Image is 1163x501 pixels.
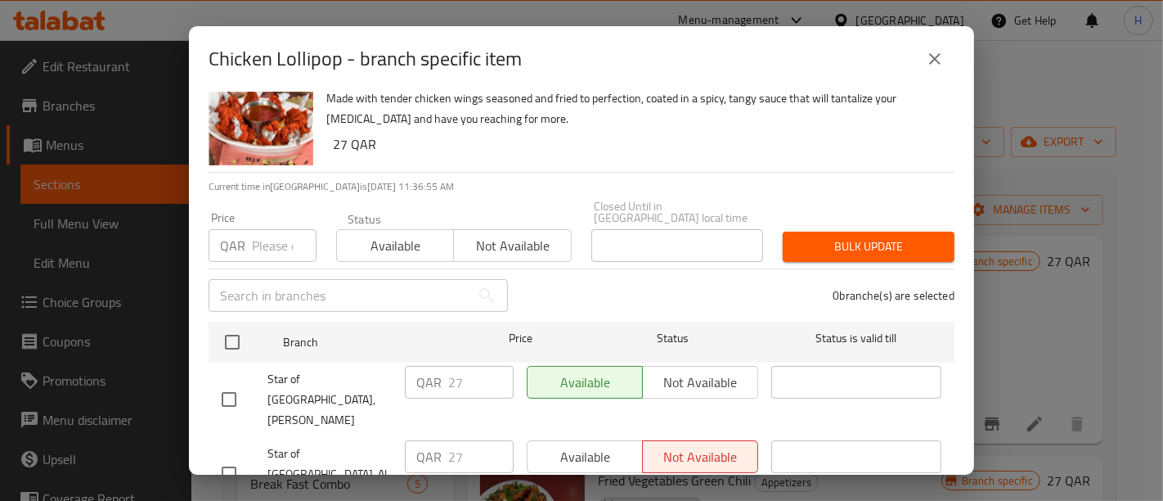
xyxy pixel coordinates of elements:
[209,279,470,312] input: Search in branches
[796,237,941,257] span: Bulk update
[783,232,954,262] button: Bulk update
[466,328,575,349] span: Price
[416,372,442,392] p: QAR
[833,287,954,304] p: 0 branche(s) are selected
[460,234,564,258] span: Not available
[209,179,954,194] p: Current time in [GEOGRAPHIC_DATA] is [DATE] 11:36:55 AM
[344,234,447,258] span: Available
[333,133,941,156] h6: 27 QAR
[252,229,317,262] input: Please enter price
[220,236,245,255] p: QAR
[283,332,453,353] span: Branch
[416,447,442,467] p: QAR
[453,229,571,262] button: Not available
[448,440,514,473] input: Please enter price
[209,61,313,165] img: Chicken Lollipop
[209,46,522,72] h2: Chicken Lollipop - branch specific item
[588,328,758,349] span: Status
[267,369,392,431] span: Star of [GEOGRAPHIC_DATA], [PERSON_NAME]
[326,88,941,129] p: Made with tender chicken wings seasoned and fried to perfection, coated in a spicy, tangy sauce t...
[771,328,941,349] span: Status is valid till
[336,229,454,262] button: Available
[448,366,514,399] input: Please enter price
[915,39,954,79] button: close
